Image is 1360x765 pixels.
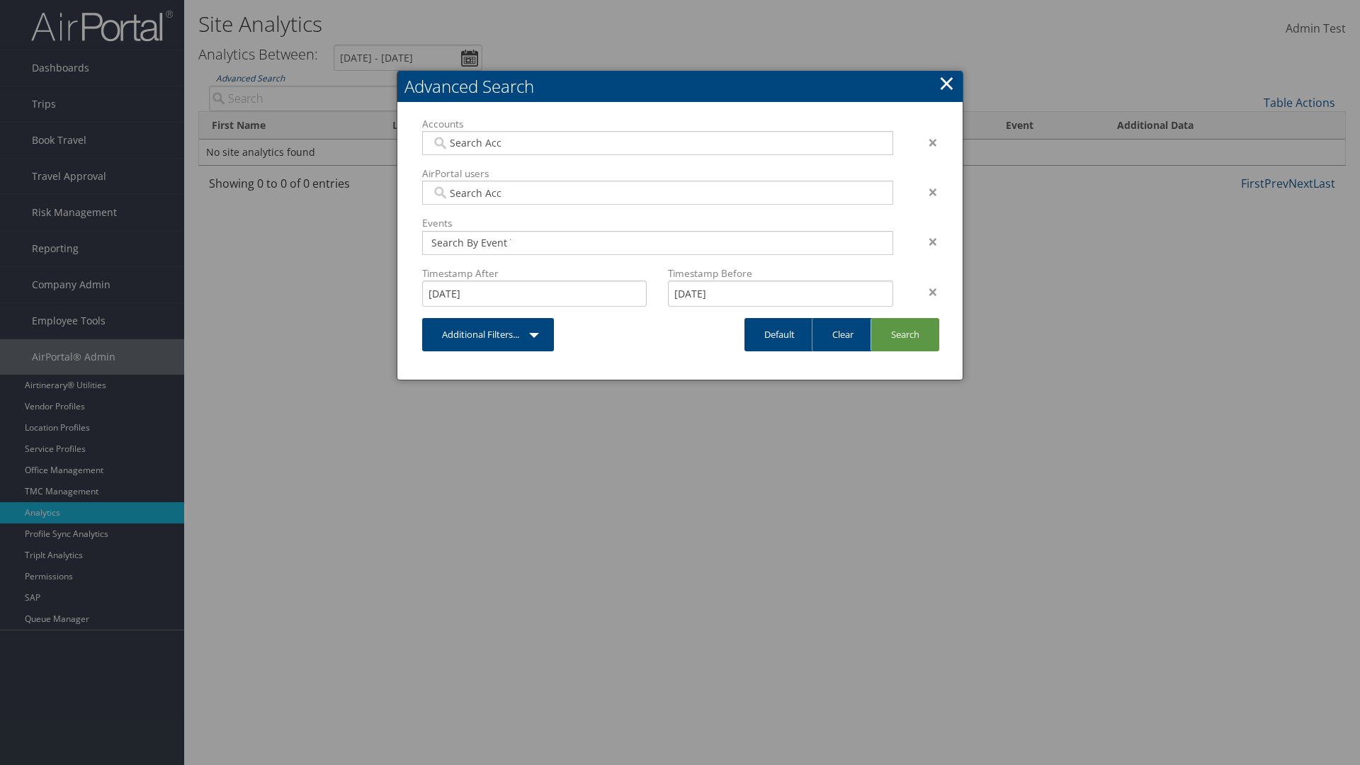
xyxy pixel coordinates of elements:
a: Additional Filters... [422,318,554,351]
h2: Advanced Search [397,71,963,102]
div: × [904,183,948,200]
a: Clear [812,318,873,351]
div: × [904,283,948,300]
label: Timestamp After [422,266,647,280]
input: Search By Event Type [431,236,511,250]
label: AirPortal users [422,166,893,181]
label: Timestamp Before [668,266,892,280]
label: Events [422,216,893,230]
a: Default [744,318,815,351]
input: Search Accounts [431,136,511,150]
a: Search [871,318,939,351]
div: × [904,134,948,151]
input: Search Accounts [431,186,511,200]
a: Close [939,69,955,97]
div: × [904,233,948,250]
label: Accounts [422,117,893,131]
